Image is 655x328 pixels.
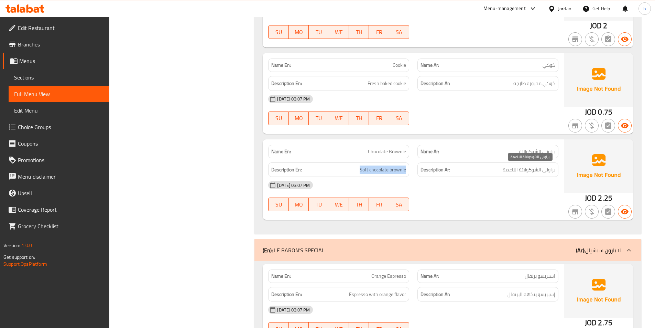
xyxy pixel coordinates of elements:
[352,200,366,210] span: TH
[289,112,309,125] button: MO
[18,139,104,148] span: Coupons
[312,27,326,37] span: TU
[19,57,104,65] span: Menus
[543,62,555,69] span: كوكي
[3,201,109,218] a: Coverage Report
[268,112,288,125] button: SU
[3,253,35,262] span: Get support on:
[18,123,104,131] span: Choice Groups
[271,200,286,210] span: SU
[352,113,366,123] span: TH
[568,32,582,46] button: Not branch specific item
[389,198,409,211] button: SA
[3,185,109,201] a: Upsell
[14,73,104,82] span: Sections
[389,112,409,125] button: SA
[292,200,306,210] span: MO
[3,53,109,69] a: Menus
[274,182,313,189] span: [DATE] 03:07 PM
[369,112,389,125] button: FR
[564,264,633,318] img: Ae5nvW7+0k+MAAAAAElFTkSuQmCC
[503,166,555,174] span: براوني الشوكولاتة الناعمة
[309,25,329,39] button: TU
[598,105,612,119] span: 0.75
[263,245,273,255] b: (En):
[349,290,406,299] span: Espresso with orange flavor
[271,62,291,69] strong: Name En:
[14,106,104,115] span: Edit Menu
[601,32,615,46] button: Not has choices
[590,19,602,32] span: JOD
[312,200,326,210] span: TU
[289,25,309,39] button: MO
[585,205,599,219] button: Purchased item
[312,113,326,123] span: TU
[268,198,288,211] button: SU
[21,241,32,250] span: 1.0.0
[18,156,104,164] span: Promotions
[421,290,450,299] strong: Description Ar:
[352,27,366,37] span: TH
[14,90,104,98] span: Full Menu View
[372,200,386,210] span: FR
[507,290,555,299] span: إسبريسو بنكهة البرتقال
[568,119,582,133] button: Not branch specific item
[18,172,104,181] span: Menu disclaimer
[421,62,439,69] strong: Name Ar:
[585,105,597,119] span: JOD
[598,191,612,205] span: 2.25
[9,69,109,86] a: Sections
[585,32,599,46] button: Purchased item
[292,27,306,37] span: MO
[271,79,302,88] strong: Description En:
[519,148,555,155] span: براوني الشوكولاتة
[3,260,47,268] a: Support.OpsPlatform
[369,25,389,39] button: FR
[564,139,633,193] img: Ae5nvW7+0k+MAAAAAElFTkSuQmCC
[393,62,406,69] span: Cookie
[332,113,346,123] span: WE
[3,152,109,168] a: Promotions
[585,119,599,133] button: Purchased item
[3,218,109,234] a: Grocery Checklist
[368,79,406,88] span: Fresh baked cookie
[9,86,109,102] a: Full Menu View
[271,148,291,155] strong: Name En:
[585,191,597,205] span: JOD
[576,246,621,254] p: لا بارون سبشيال
[618,119,632,133] button: Available
[483,4,526,13] div: Menu-management
[332,200,346,210] span: WE
[309,112,329,125] button: TU
[372,113,386,123] span: FR
[289,198,309,211] button: MO
[392,113,406,123] span: SA
[271,290,302,299] strong: Description En:
[618,205,632,219] button: Available
[568,205,582,219] button: Not branch specific item
[576,245,585,255] b: (Ar):
[369,198,389,211] button: FR
[263,246,325,254] p: LE BARON’S SPECIAL
[392,200,406,210] span: SA
[268,25,288,39] button: SU
[564,53,633,107] img: Ae5nvW7+0k+MAAAAAElFTkSuQmCC
[349,112,369,125] button: TH
[371,273,406,280] span: Orange Espresso
[18,222,104,230] span: Grocery Checklist
[3,168,109,185] a: Menu disclaimer
[271,166,302,174] strong: Description En:
[18,189,104,197] span: Upsell
[3,20,109,36] a: Edit Restaurant
[421,148,439,155] strong: Name Ar:
[421,79,450,88] strong: Description Ar:
[349,198,369,211] button: TH
[3,36,109,53] a: Branches
[603,19,607,32] span: 2
[368,148,406,155] span: Chocolate Brownie
[558,5,571,12] div: Jordan
[18,24,104,32] span: Edit Restaurant
[3,241,20,250] span: Version:
[274,96,313,102] span: [DATE] 03:07 PM
[292,113,306,123] span: MO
